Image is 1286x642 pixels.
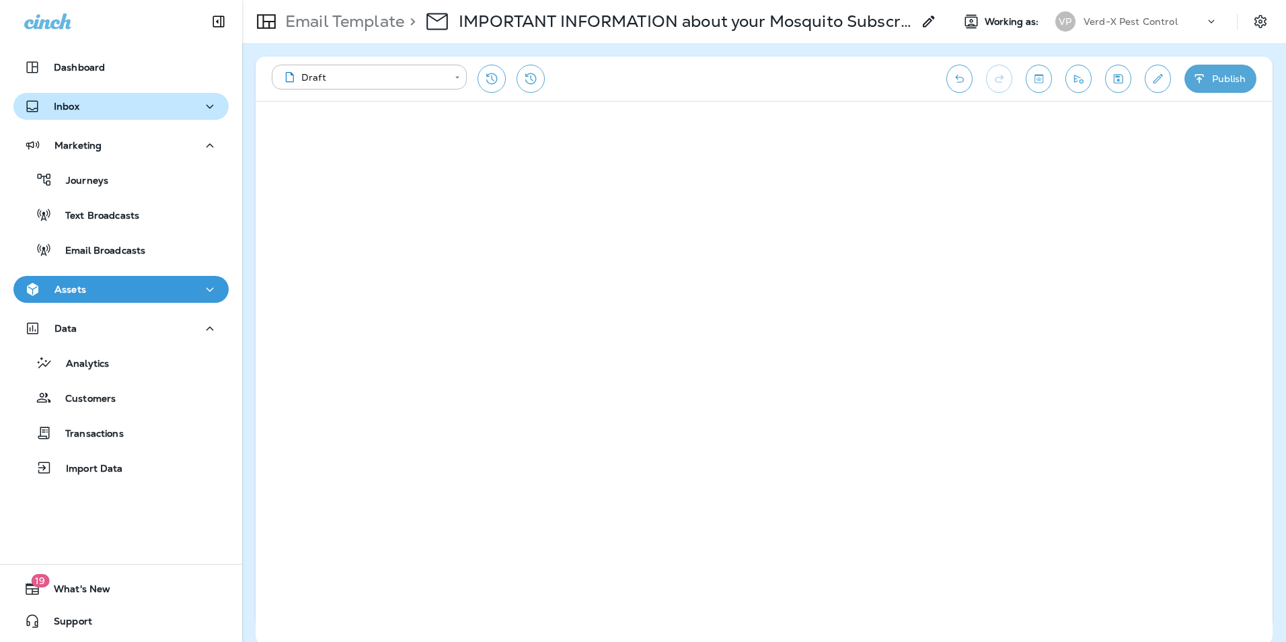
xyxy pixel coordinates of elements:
p: Analytics [52,358,109,371]
button: View Changelog [517,65,545,93]
button: Save [1105,65,1131,93]
button: Collapse Sidebar [200,8,237,35]
span: 19 [31,574,49,587]
button: Journeys [13,166,229,194]
p: Verd-X Pest Control [1084,16,1178,27]
p: Inbox [54,101,79,112]
p: Data [54,323,77,334]
span: Working as: [985,16,1042,28]
div: VP [1055,11,1075,32]
button: Customers [13,384,229,412]
button: Dashboard [13,54,229,81]
button: Data [13,315,229,342]
button: Email Broadcasts [13,236,229,264]
button: Undo [946,65,973,93]
p: Transactions [52,428,124,441]
button: Text Broadcasts [13,201,229,229]
button: Support [13,608,229,635]
div: Draft [281,71,445,84]
button: Marketing [13,132,229,159]
p: Text Broadcasts [52,210,139,223]
p: Email Broadcasts [52,245,145,258]
button: 19What's New [13,575,229,602]
button: Publish [1184,65,1256,93]
span: Support [40,616,92,632]
p: Dashboard [54,62,105,73]
button: Assets [13,276,229,303]
button: Import Data [13,454,229,482]
button: Transactions [13,419,229,447]
span: What's New [40,583,110,600]
button: Toggle preview [1026,65,1052,93]
p: Marketing [54,140,102,151]
p: Email Template [280,11,404,32]
p: > [404,11,416,32]
p: Import Data [52,463,123,476]
button: Inbox [13,93,229,120]
p: Journeys [52,175,108,188]
button: Edit details [1145,65,1171,93]
p: Assets [54,284,86,295]
button: Settings [1248,9,1273,34]
button: Restore from previous version [478,65,506,93]
button: Analytics [13,349,229,377]
p: Customers [52,393,116,406]
p: IMPORTANT INFORMATION about your Mosquito Subscription [459,11,913,32]
button: Send test email [1065,65,1092,93]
